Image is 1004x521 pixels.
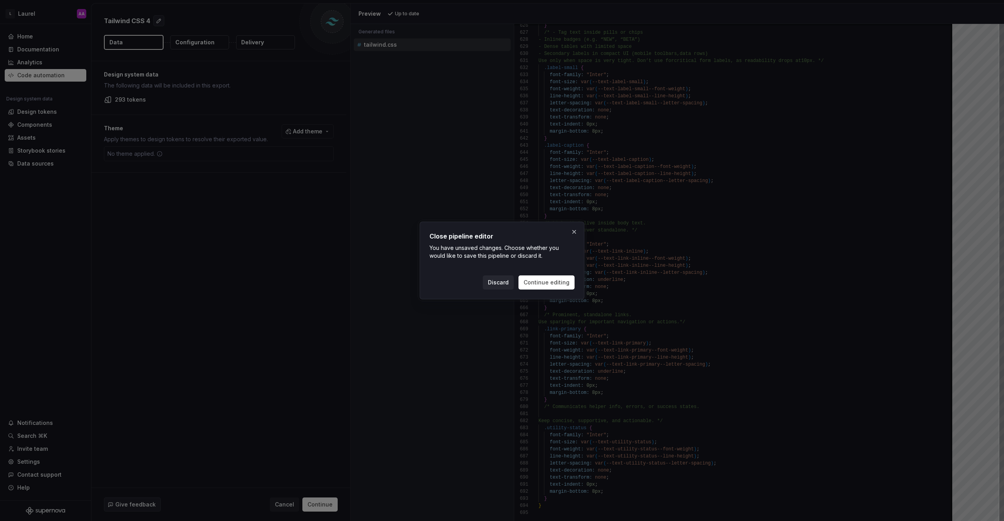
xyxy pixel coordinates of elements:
p: You have unsaved changes. Choose whether you would like to save this pipeline or discard it. [429,244,575,260]
h2: Close pipeline editor [429,231,575,241]
button: Discard [483,275,514,290]
span: Continue editing [524,279,569,286]
button: Continue editing [518,275,575,290]
span: Discard [488,279,509,286]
